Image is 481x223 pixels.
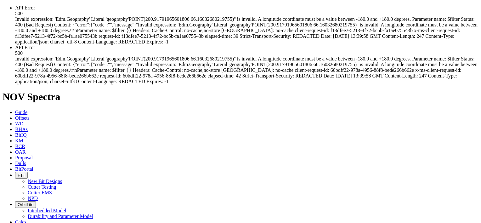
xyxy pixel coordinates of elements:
[15,201,36,208] button: OrbitLite
[15,138,23,143] a: KM
[15,45,478,84] span: API Error 500 Invalid expression: 'Edm.Geography' Literal 'geography'POINT(200.91791965601806 66....
[3,91,478,103] h1: NOV Spectra
[15,5,478,44] span: API Error 500 Invalid expression: 'Edm.Geography' Literal 'geography'POINT(200.91791965601806 66....
[15,132,26,138] a: BitIQ
[15,172,28,179] button: FTT
[15,144,25,149] a: BCR
[15,155,33,160] a: Proposal
[28,214,93,219] a: Durability and Parameter Model
[15,121,24,126] a: WD
[15,115,30,121] a: Offsets
[28,208,66,213] a: Interbedded Model
[15,110,27,115] a: Guide
[15,161,26,166] a: Dulls
[28,184,56,190] a: Cutter Testing
[18,173,25,178] span: FTT
[15,127,28,132] a: BHAs
[15,149,26,155] a: OAR
[18,202,33,207] span: OrbitLite
[28,196,38,201] a: NPD
[15,166,33,172] a: BitPortal
[28,190,52,195] a: Cutter EMS
[28,179,62,184] a: New Bit Designs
